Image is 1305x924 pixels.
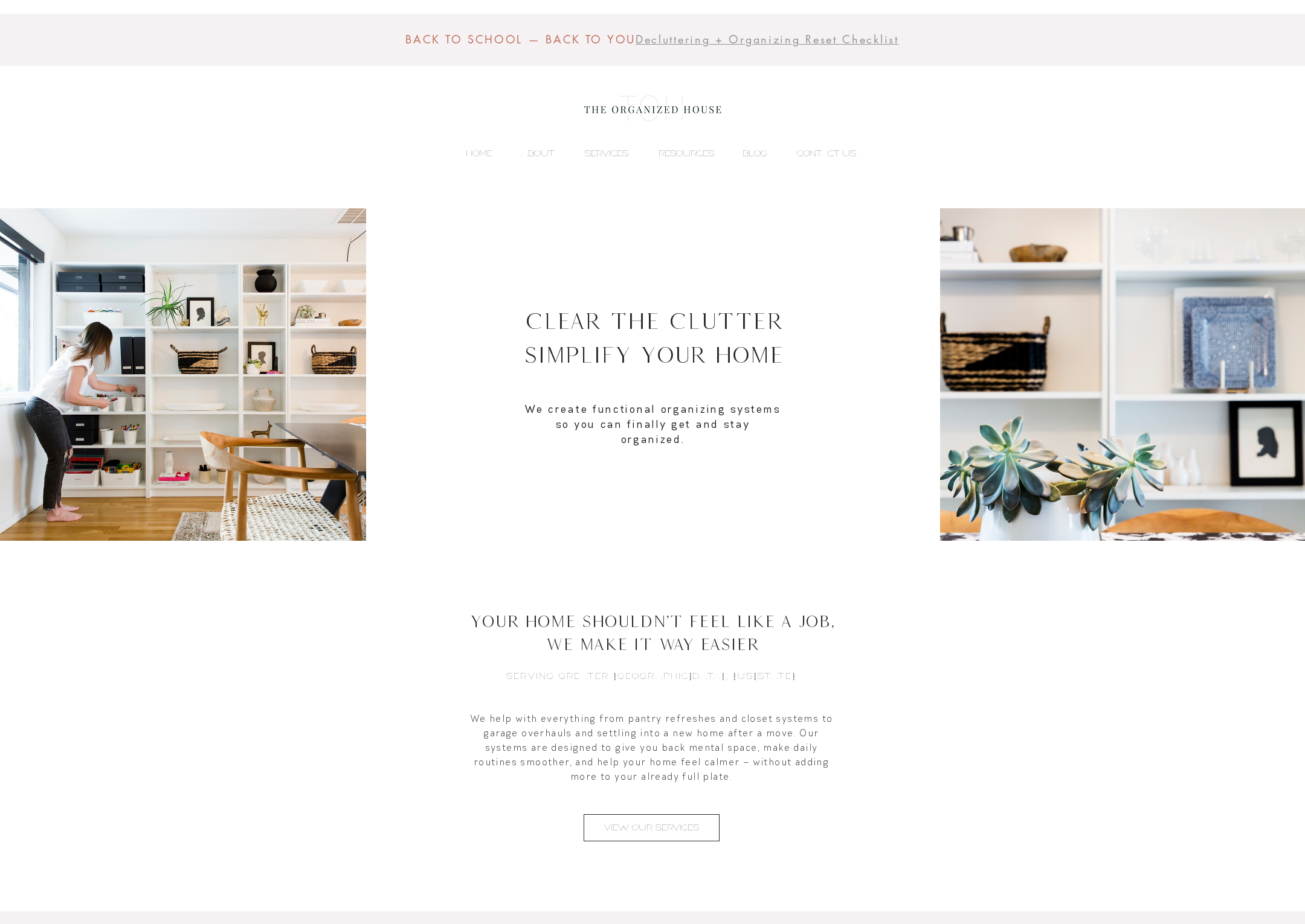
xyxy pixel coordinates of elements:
a: Decluttering + Organizing Reset Checklist [636,33,899,46]
a: ABOUT [498,144,560,162]
span: VIEW OUR SERVICES [604,821,699,834]
p: BLOG [736,144,773,162]
p: HOME [460,144,498,162]
span: Clear The Clutter Simplify Your Home [524,308,784,368]
span: Decluttering + Organizing Reset Checklist [636,32,899,46]
h6: SERVING GREATER [GEOGRAPHIC_DATA], [US_STATE] [464,670,839,683]
p: RESOURCES [652,144,720,162]
a: CONTACT US [773,144,862,162]
nav: Site [442,144,862,162]
p: SERVICES [579,144,634,162]
a: VIEW OUR SERVICES [584,814,720,841]
a: BLOG [720,144,773,162]
img: the organized house [579,84,727,133]
a: SERVICES [560,144,634,162]
h2: Your Home Shouldn't Feel Like A Job, We Make It Way EasieR [458,610,846,656]
p: ABOUT [515,144,560,162]
a: HOME [442,144,498,162]
a: RESOURCES [634,144,720,162]
p: CONTACT US [791,144,862,162]
p: We create functional organizing systems so you can finally get and stay organized. [523,401,783,447]
span: BACK TO SCHOOL — BACK TO YOU [405,32,636,46]
span: We help with everything from pantry refreshes and closet systems to garage overhauls and settling... [471,712,834,782]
